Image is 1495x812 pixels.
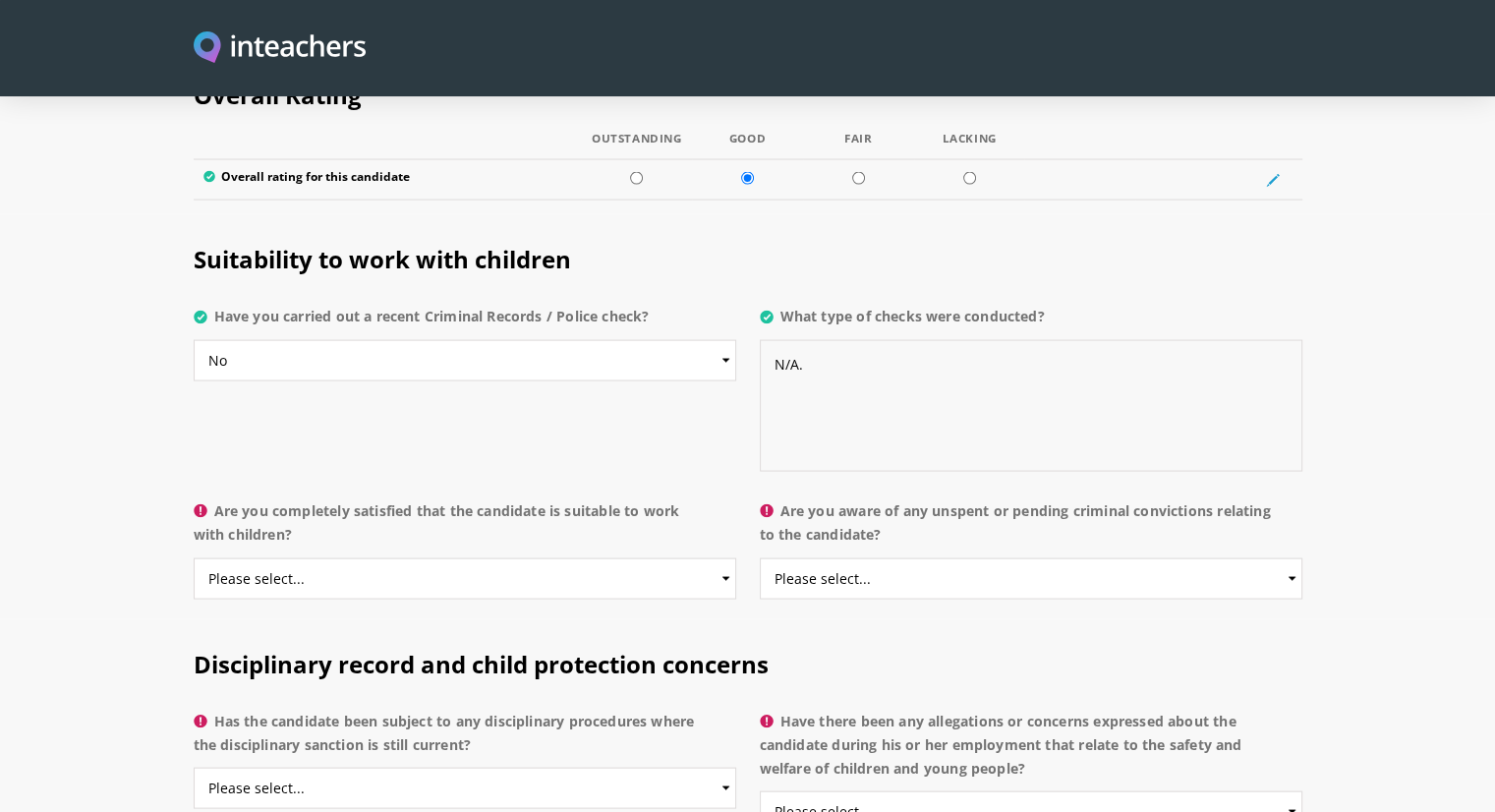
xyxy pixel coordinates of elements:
[581,133,692,160] th: Outstanding
[194,243,571,275] span: Suitability to work with children
[194,305,736,340] label: Have you carried out a recent Criminal Records / Police check?
[194,499,736,558] label: Are you completely satisfied that the candidate is suitable to work with children?
[203,170,572,190] label: Overall rating for this candidate
[194,31,367,66] img: Inteachers
[803,133,914,160] th: Fair
[194,648,769,680] span: Disciplinary record and child protection concerns
[760,710,1302,792] label: Have there been any allegations or concerns expressed about the candidate during his or her emplo...
[760,305,1302,340] label: What type of checks were conducted?
[760,499,1302,558] label: Are you aware of any unspent or pending criminal convictions relating to the candidate?
[914,133,1025,160] th: Lacking
[692,133,803,160] th: Good
[194,31,367,66] a: Visit this site's homepage
[194,710,736,769] label: Has the candidate been subject to any disciplinary procedures where the disciplinary sanction is ...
